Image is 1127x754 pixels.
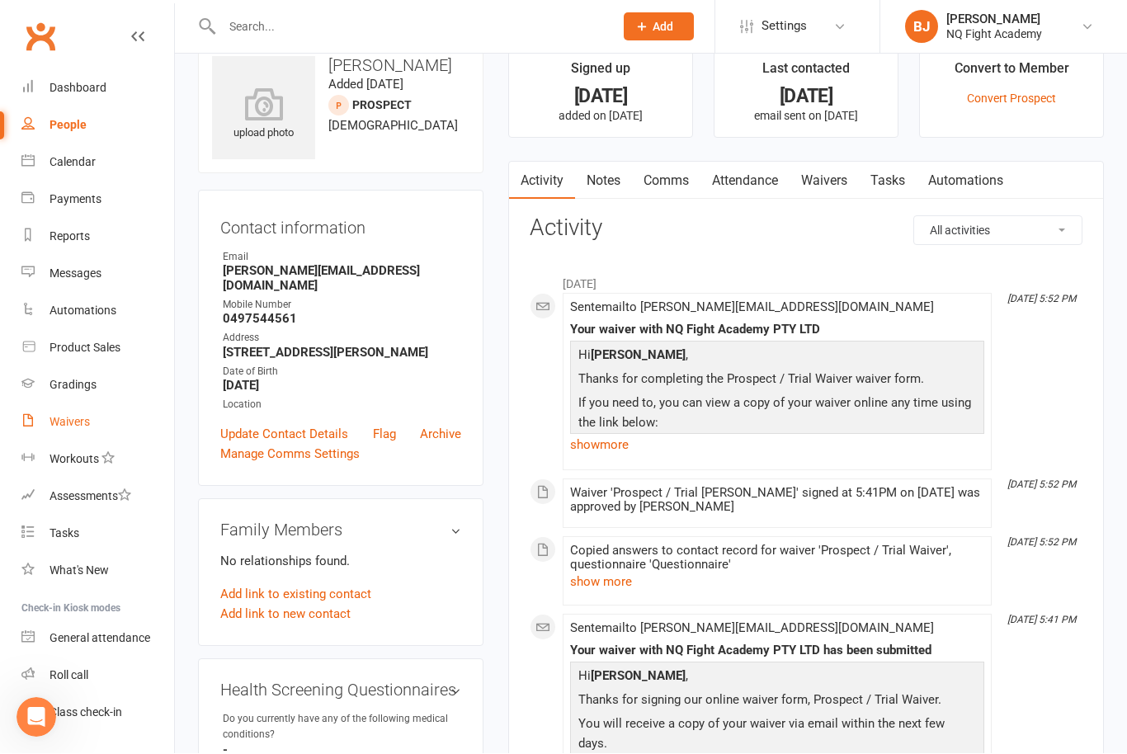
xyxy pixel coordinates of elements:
a: Waivers [790,163,859,200]
i: [DATE] 5:52 PM [1007,294,1076,305]
div: Location [223,398,461,413]
strong: [PERSON_NAME] [591,348,686,363]
div: Email [223,250,461,266]
snap: prospect [352,99,412,112]
div: Workouts [50,453,99,466]
textarea: Message… [14,506,316,534]
i: [DATE] 5:52 PM [1007,479,1076,491]
span: [DEMOGRAPHIC_DATA] [328,119,458,134]
span: Add [653,21,673,34]
h3: Health Screening Questionnaires [220,681,461,700]
div: Dashboard [50,82,106,95]
i: [DATE] 5:41 PM [1007,615,1076,626]
span: Settings [762,8,807,45]
button: Emoji picker [26,540,39,554]
a: Update Contact Details [220,425,348,445]
strong: [STREET_ADDRESS][PERSON_NAME] [223,346,461,361]
a: Reports [21,219,174,256]
div: Waiver 'Prospect / Trial [PERSON_NAME]' signed at 5:41PM on [DATE] was approved by [PERSON_NAME] [570,487,984,515]
div: Product Sales [50,342,120,355]
a: Assessments [21,478,174,516]
p: Hi , [574,346,980,370]
strong: [PERSON_NAME] [591,669,686,684]
a: Manage Comms Settings [220,445,360,464]
div: Please advise if you have further questions. [26,405,257,437]
a: Automations [21,293,174,330]
strong: [PERSON_NAME][EMAIL_ADDRESS][DOMAIN_NAME] [223,264,461,294]
div: Gradings [50,379,97,392]
div: upload photo [212,88,315,143]
div: [DATE] [524,88,677,106]
span: Sent email to [PERSON_NAME][EMAIL_ADDRESS][DOMAIN_NAME] [570,621,934,636]
button: Add [624,13,694,41]
div: Convert to Member [955,59,1069,88]
a: Attendance [700,163,790,200]
a: Convert Prospect [967,92,1056,106]
a: Calendar [21,144,174,181]
div: You will then see a confirmation pop up appear on your screen (example below), simply click : [26,251,257,299]
button: Upload attachment [78,540,92,554]
div: Messages [50,267,101,280]
div: Your waiver with NQ Fight Academy PTY LTD [570,323,984,337]
a: Messages [21,256,174,293]
p: Thanks for signing our online waiver form, Prospect / Trial Waiver. [574,690,980,714]
iframe: Intercom live chat [17,698,56,738]
a: Roll call [21,657,174,695]
p: email sent on [DATE] [729,110,883,123]
p: added on [DATE] [524,110,677,123]
button: go back [11,7,42,38]
div: Once you are in [PERSON_NAME]'s profile, on the right hand side of the profile, you should see an... [26,96,257,177]
div: [PERSON_NAME] [946,12,1042,27]
p: Hi , [574,667,980,690]
b: Convert Prospect [26,145,193,175]
p: Thanks for completing the Prospect / Trial Waiver waiver form. [574,370,980,393]
a: What's New [21,553,174,590]
div: Kind regards, [26,446,257,463]
button: Gif picker [52,540,65,554]
div: Bec • 1h ago [26,492,92,502]
i: [DATE] 5:52 PM [1007,537,1076,549]
a: Comms [632,163,700,200]
strong: 0497544561 [223,312,461,327]
a: Notes [575,163,632,200]
p: If you need to, you can view a copy of your waiver online any time using the link below: [574,393,980,437]
div: Date of Birth [223,365,461,380]
div: Do you currently have any of the following medical conditions? [223,712,461,743]
div: Address [223,331,461,346]
a: show more [570,434,984,457]
div: Class check-in [50,706,122,719]
a: Tasks [859,163,917,200]
a: Activity [509,163,575,200]
div: Payments [50,193,101,206]
button: Home [288,7,319,38]
h3: Family Members [220,521,461,540]
b: Convert [139,284,191,297]
div: Mobile Number [223,298,461,313]
div: General attendance [50,632,150,645]
a: Add link to existing contact [220,585,371,605]
a: Flag [373,425,396,445]
div: Automations [50,304,116,318]
div: Calendar [50,156,96,169]
a: Add link to new contact [220,605,351,624]
a: Tasks [21,516,174,553]
div: Assessments [50,490,131,503]
div: Waivers [50,416,90,429]
div: NQ Fight Academy [946,27,1042,42]
span: Sent email to [PERSON_NAME][EMAIL_ADDRESS][DOMAIN_NAME] [570,300,934,315]
p: No relationships found. [220,552,461,572]
a: General attendance kiosk mode [21,620,174,657]
a: Gradings [21,367,174,404]
p: Active [80,21,113,37]
div: Last contacted [762,59,850,88]
div: Roll call [50,669,88,682]
h3: Activity [530,216,1082,242]
div: Reports [50,230,90,243]
div: Your waiver with NQ Fight Academy PTY LTD has been submitted [570,644,984,658]
strong: [DATE] [223,379,461,393]
div: Tasks [50,527,79,540]
a: Clubworx [20,16,61,58]
div: [DATE] [729,88,883,106]
div: BJ [905,11,938,44]
div: What's New [50,564,109,577]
